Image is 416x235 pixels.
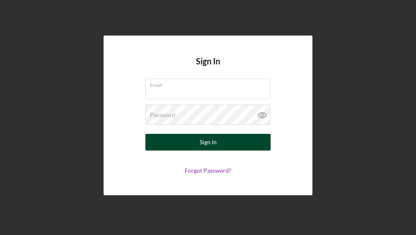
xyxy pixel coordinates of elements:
[200,134,217,151] div: Sign In
[150,112,175,118] label: Password
[145,134,271,151] button: Sign In
[196,56,220,79] h4: Sign In
[185,167,231,174] a: Forgot Password?
[150,79,270,88] label: Email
